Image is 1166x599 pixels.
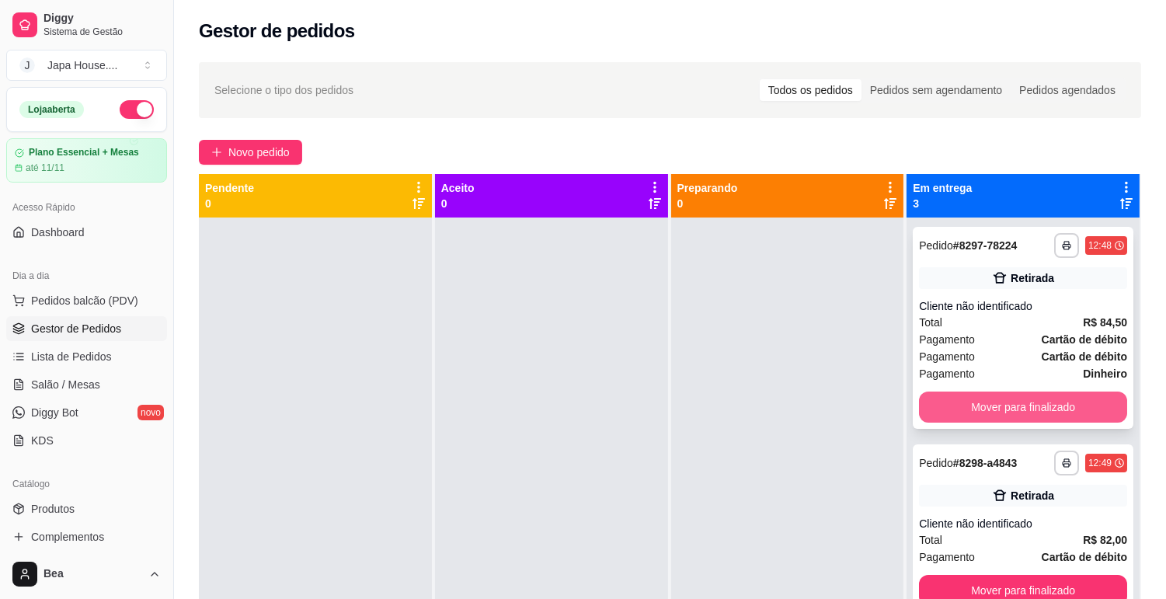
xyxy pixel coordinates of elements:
[44,12,161,26] span: Diggy
[44,26,161,38] span: Sistema de Gestão
[6,524,167,549] a: Complementos
[1042,551,1127,563] strong: Cartão de débito
[919,531,942,549] span: Total
[1088,239,1112,252] div: 12:48
[199,19,355,44] h2: Gestor de pedidos
[1042,350,1127,363] strong: Cartão de débito
[1083,534,1127,546] strong: R$ 82,00
[205,196,254,211] p: 0
[31,321,121,336] span: Gestor de Pedidos
[913,196,972,211] p: 3
[205,180,254,196] p: Pendente
[6,263,167,288] div: Dia a dia
[6,288,167,313] button: Pedidos balcão (PDV)
[26,162,64,174] article: até 11/11
[913,180,972,196] p: Em entrega
[1042,333,1127,346] strong: Cartão de débito
[120,100,154,119] button: Alterar Status
[31,293,138,308] span: Pedidos balcão (PDV)
[919,314,942,331] span: Total
[6,6,167,44] a: DiggySistema de Gestão
[31,377,100,392] span: Salão / Mesas
[953,239,1018,252] strong: # 8297-78224
[31,529,104,545] span: Complementos
[6,472,167,496] div: Catálogo
[6,555,167,593] button: Bea
[6,344,167,369] a: Lista de Pedidos
[6,400,167,425] a: Diggy Botnovo
[44,567,142,581] span: Bea
[760,79,861,101] div: Todos os pedidos
[919,239,953,252] span: Pedido
[1011,488,1054,503] div: Retirada
[31,405,78,420] span: Diggy Bot
[919,348,975,365] span: Pagamento
[1011,79,1124,101] div: Pedidos agendados
[6,50,167,81] button: Select a team
[6,428,167,453] a: KDS
[441,180,475,196] p: Aceito
[6,138,167,183] a: Plano Essencial + Mesasaté 11/11
[1088,457,1112,469] div: 12:49
[31,225,85,240] span: Dashboard
[919,298,1127,314] div: Cliente não identificado
[6,316,167,341] a: Gestor de Pedidos
[19,101,84,118] div: Loja aberta
[953,457,1018,469] strong: # 8298-a4843
[19,57,35,73] span: J
[214,82,353,99] span: Selecione o tipo dos pedidos
[29,147,139,158] article: Plano Essencial + Mesas
[47,57,117,73] div: Japa House. ...
[6,195,167,220] div: Acesso Rápido
[211,147,222,158] span: plus
[919,365,975,382] span: Pagamento
[441,196,475,211] p: 0
[677,180,738,196] p: Preparando
[228,144,290,161] span: Novo pedido
[919,549,975,566] span: Pagamento
[1083,367,1127,380] strong: Dinheiro
[199,140,302,165] button: Novo pedido
[1083,316,1127,329] strong: R$ 84,50
[6,372,167,397] a: Salão / Mesas
[6,496,167,521] a: Produtos
[919,457,953,469] span: Pedido
[6,220,167,245] a: Dashboard
[861,79,1011,101] div: Pedidos sem agendamento
[919,516,1127,531] div: Cliente não identificado
[919,331,975,348] span: Pagamento
[1011,270,1054,286] div: Retirada
[677,196,738,211] p: 0
[919,392,1127,423] button: Mover para finalizado
[31,349,112,364] span: Lista de Pedidos
[31,433,54,448] span: KDS
[31,501,75,517] span: Produtos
